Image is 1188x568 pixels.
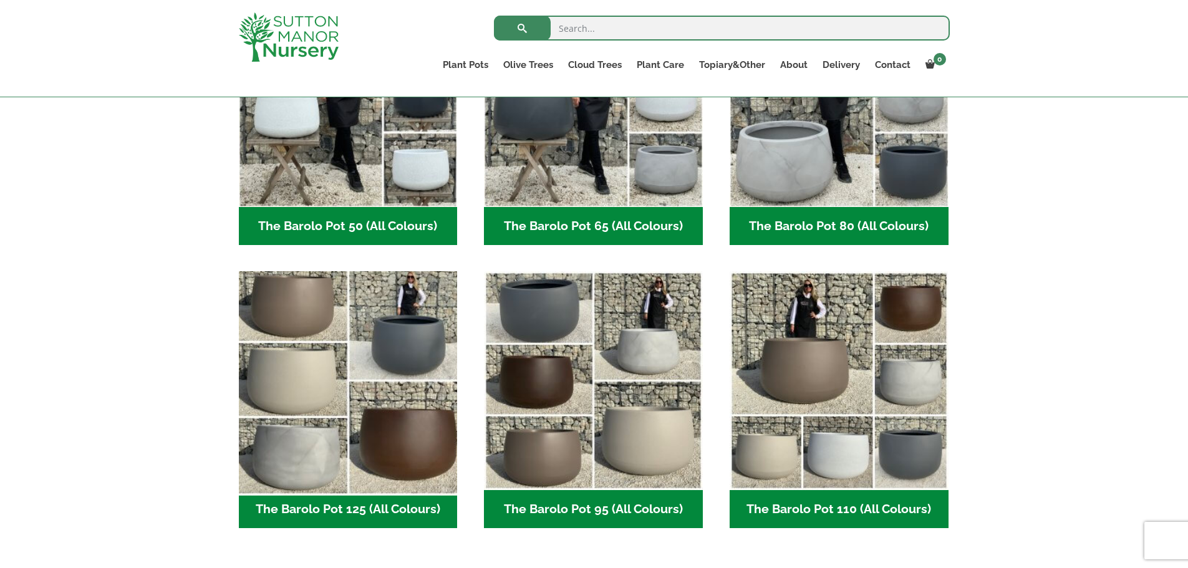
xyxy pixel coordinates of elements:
[484,271,703,528] a: Visit product category The Barolo Pot 95 (All Colours)
[730,490,949,529] h2: The Barolo Pot 110 (All Colours)
[867,56,918,74] a: Contact
[692,56,773,74] a: Topiary&Other
[730,271,949,528] a: Visit product category The Barolo Pot 110 (All Colours)
[239,490,458,529] h2: The Barolo Pot 125 (All Colours)
[629,56,692,74] a: Plant Care
[233,266,463,496] img: The Barolo Pot 125 (All Colours)
[435,56,496,74] a: Plant Pots
[815,56,867,74] a: Delivery
[484,490,703,529] h2: The Barolo Pot 95 (All Colours)
[730,271,949,490] img: The Barolo Pot 110 (All Colours)
[239,207,458,246] h2: The Barolo Pot 50 (All Colours)
[494,16,950,41] input: Search...
[496,56,561,74] a: Olive Trees
[484,207,703,246] h2: The Barolo Pot 65 (All Colours)
[561,56,629,74] a: Cloud Trees
[239,12,339,62] img: logo
[730,207,949,246] h2: The Barolo Pot 80 (All Colours)
[934,53,946,65] span: 0
[484,271,703,490] img: The Barolo Pot 95 (All Colours)
[773,56,815,74] a: About
[239,271,458,528] a: Visit product category The Barolo Pot 125 (All Colours)
[918,56,950,74] a: 0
